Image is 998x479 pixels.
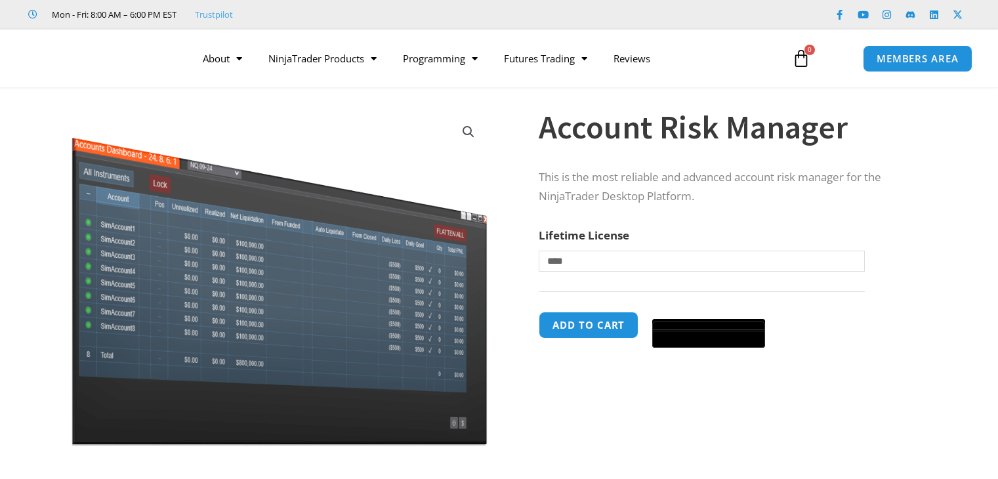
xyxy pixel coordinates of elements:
a: Reviews [600,43,663,73]
span: MEMBERS AREA [877,54,959,64]
a: Clear options [539,278,559,287]
span: Mon - Fri: 8:00 AM – 6:00 PM EST [49,7,177,22]
a: View full-screen image gallery [457,120,480,144]
a: Trustpilot [195,7,233,22]
a: MEMBERS AREA [863,45,972,72]
p: This is the most reliable and advanced account risk manager for the NinjaTrader Desktop Platform. [539,168,922,206]
span: 0 [804,45,815,55]
a: Programming [390,43,491,73]
a: 0 [772,39,830,77]
button: Add to cart [539,312,638,339]
a: Futures Trading [491,43,600,73]
h1: Account Risk Manager [539,104,922,150]
iframe: PayPal Message 1 [539,355,922,453]
label: Lifetime License [539,228,629,243]
button: Buy with GPay [652,322,765,348]
iframe: Secure payment input frame [650,310,768,311]
img: Screenshot 2024-08-26 15462845454 [68,110,490,446]
nav: Menu [190,43,779,73]
img: LogoAI | Affordable Indicators – NinjaTrader [28,35,169,82]
a: About [190,43,255,73]
a: NinjaTrader Products [255,43,390,73]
